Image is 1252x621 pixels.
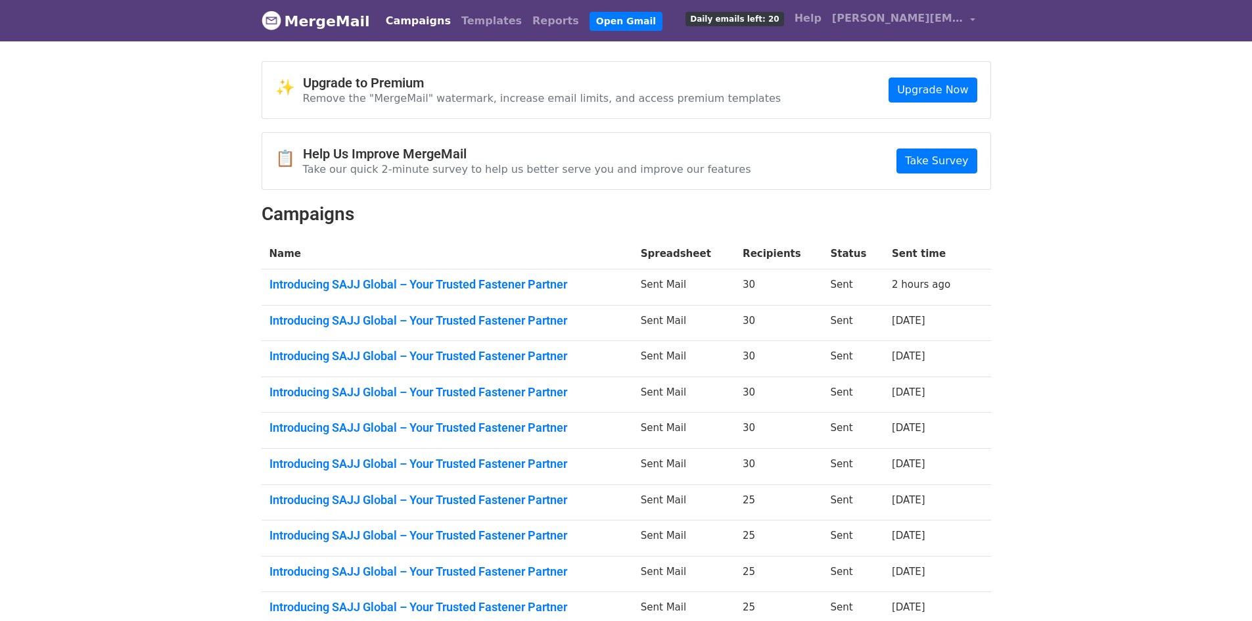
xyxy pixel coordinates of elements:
[633,239,735,269] th: Spreadsheet
[456,8,527,34] a: Templates
[889,78,977,103] a: Upgrade Now
[633,341,735,377] td: Sent Mail
[789,5,827,32] a: Help
[633,269,735,306] td: Sent Mail
[735,269,822,306] td: 30
[269,564,625,579] a: Introducing SAJJ Global – Your Trusted Fastener Partner
[262,7,370,35] a: MergeMail
[633,377,735,413] td: Sent Mail
[262,239,633,269] th: Name
[269,528,625,543] a: Introducing SAJJ Global – Your Trusted Fastener Partner
[892,386,925,398] a: [DATE]
[822,413,883,449] td: Sent
[827,5,981,36] a: [PERSON_NAME][EMAIL_ADDRESS][DOMAIN_NAME]
[892,601,925,613] a: [DATE]
[633,556,735,592] td: Sent Mail
[269,313,625,328] a: Introducing SAJJ Global – Your Trusted Fastener Partner
[735,484,822,520] td: 25
[680,5,789,32] a: Daily emails left: 20
[896,149,977,173] a: Take Survey
[735,449,822,485] td: 30
[832,11,963,26] span: [PERSON_NAME][EMAIL_ADDRESS][DOMAIN_NAME]
[269,277,625,292] a: Introducing SAJJ Global – Your Trusted Fastener Partner
[590,12,662,31] a: Open Gmail
[269,421,625,435] a: Introducing SAJJ Global – Your Trusted Fastener Partner
[892,422,925,434] a: [DATE]
[822,305,883,341] td: Sent
[822,269,883,306] td: Sent
[822,484,883,520] td: Sent
[735,520,822,557] td: 25
[892,566,925,578] a: [DATE]
[735,556,822,592] td: 25
[822,449,883,485] td: Sent
[685,12,783,26] span: Daily emails left: 20
[381,8,456,34] a: Campaigns
[735,305,822,341] td: 30
[275,78,303,97] span: ✨
[275,149,303,168] span: 📋
[822,377,883,413] td: Sent
[735,239,822,269] th: Recipients
[822,556,883,592] td: Sent
[735,341,822,377] td: 30
[892,350,925,362] a: [DATE]
[303,75,781,91] h4: Upgrade to Premium
[262,203,991,225] h2: Campaigns
[633,520,735,557] td: Sent Mail
[633,484,735,520] td: Sent Mail
[735,413,822,449] td: 30
[822,239,883,269] th: Status
[892,315,925,327] a: [DATE]
[892,494,925,506] a: [DATE]
[892,279,950,290] a: 2 hours ago
[735,377,822,413] td: 30
[269,349,625,363] a: Introducing SAJJ Global – Your Trusted Fastener Partner
[633,305,735,341] td: Sent Mail
[822,520,883,557] td: Sent
[262,11,281,30] img: MergeMail logo
[303,146,751,162] h4: Help Us Improve MergeMail
[269,493,625,507] a: Introducing SAJJ Global – Your Trusted Fastener Partner
[892,458,925,470] a: [DATE]
[269,457,625,471] a: Introducing SAJJ Global – Your Trusted Fastener Partner
[527,8,584,34] a: Reports
[269,385,625,400] a: Introducing SAJJ Global – Your Trusted Fastener Partner
[269,600,625,614] a: Introducing SAJJ Global – Your Trusted Fastener Partner
[633,449,735,485] td: Sent Mail
[884,239,972,269] th: Sent time
[822,341,883,377] td: Sent
[892,530,925,541] a: [DATE]
[303,162,751,176] p: Take our quick 2-minute survey to help us better serve you and improve our features
[303,91,781,105] p: Remove the "MergeMail" watermark, increase email limits, and access premium templates
[633,413,735,449] td: Sent Mail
